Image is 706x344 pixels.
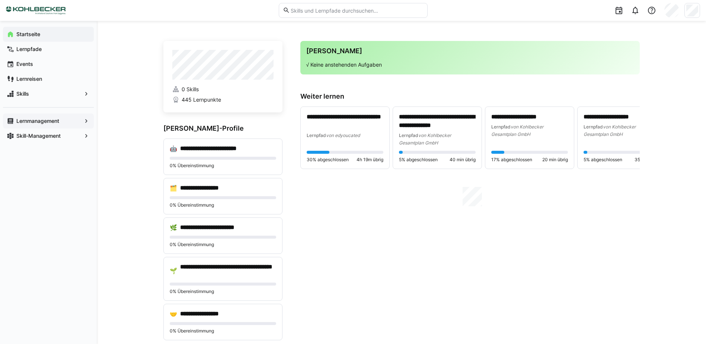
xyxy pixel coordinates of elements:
span: 5% abgeschlossen [584,157,622,163]
input: Skills und Lernpfade durchsuchen… [290,7,423,14]
h3: Weiter lernen [300,92,640,101]
span: 445 Lernpunkte [182,96,221,103]
p: 0% Übereinstimmung [170,289,276,294]
h3: [PERSON_NAME] [306,47,634,55]
span: von Kohlbecker Gesamtplan GmbH [491,124,543,137]
span: 5% abgeschlossen [399,157,438,163]
span: 17% abgeschlossen [491,157,532,163]
p: 0% Übereinstimmung [170,328,276,334]
span: 35 min übrig [635,157,660,163]
p: 0% Übereinstimmung [170,242,276,248]
span: Lernpfad [399,133,418,138]
div: 🤝 [170,310,177,318]
span: von Kohlbecker Gesamtplan GmbH [584,124,636,137]
span: 0 Skills [182,86,199,93]
div: 🤖 [170,145,177,152]
p: 0% Übereinstimmung [170,163,276,169]
span: Lernpfad [307,133,326,138]
span: 20 min übrig [542,157,568,163]
span: 40 min übrig [450,157,476,163]
div: 🗂️ [170,184,177,192]
span: von Kohlbecker Gesamtplan GmbH [399,133,451,146]
p: 0% Übereinstimmung [170,202,276,208]
a: 0 Skills [172,86,274,93]
span: Lernpfad [491,124,511,130]
div: 🌱 [170,267,177,274]
h3: [PERSON_NAME]-Profile [163,124,282,133]
span: 4h 19m übrig [357,157,383,163]
span: von edyoucated [326,133,360,138]
span: Lernpfad [584,124,603,130]
span: 30% abgeschlossen [307,157,349,163]
p: √ Keine anstehenden Aufgaben [306,61,634,69]
div: 🌿 [170,224,177,231]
